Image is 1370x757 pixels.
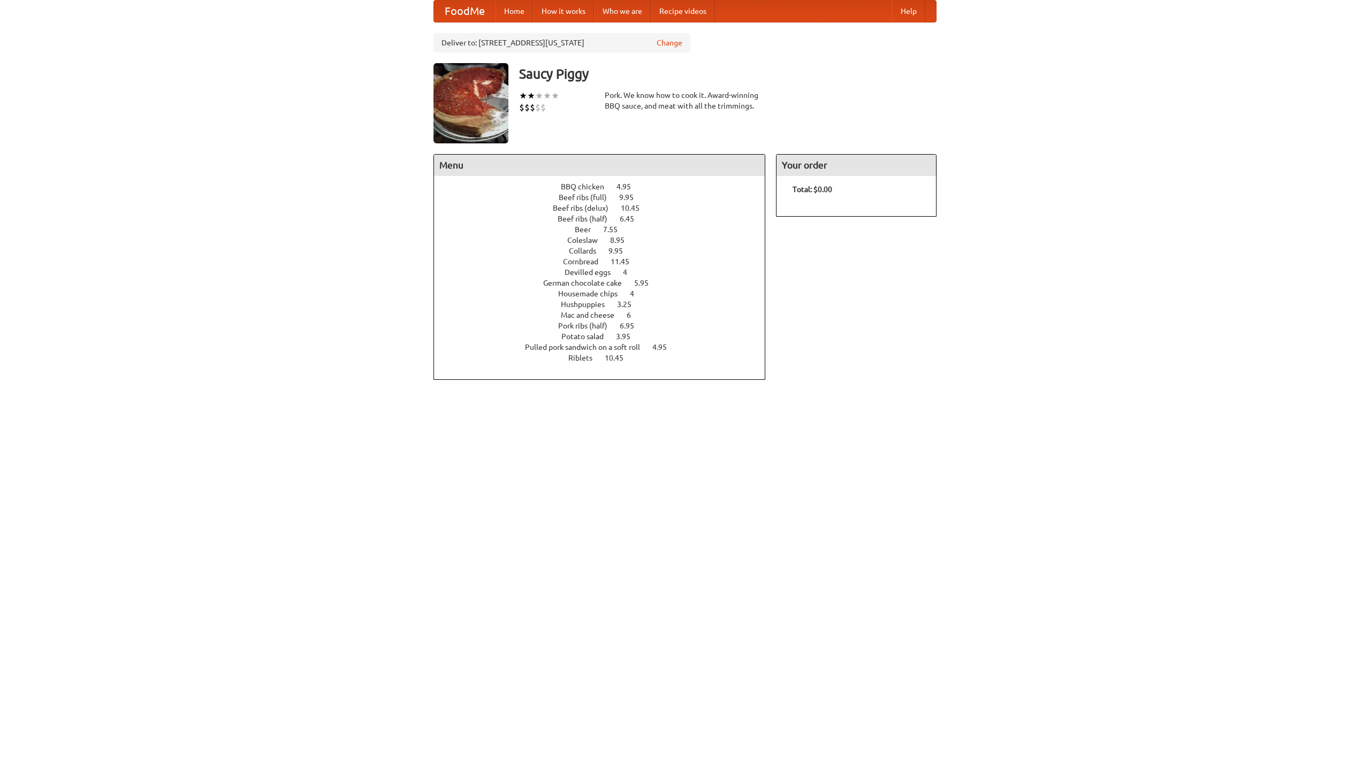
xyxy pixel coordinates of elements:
a: Pulled pork sandwich on a soft roll 4.95 [525,343,687,351]
span: 10.45 [621,204,650,212]
span: 6.95 [620,322,645,330]
a: Devilled eggs 4 [565,268,647,277]
span: 4 [623,268,638,277]
span: Housemade chips [558,289,628,298]
span: Pulled pork sandwich on a soft roll [525,343,651,351]
li: $ [530,102,535,113]
span: Riblets [568,354,603,362]
a: Coleslaw 8.95 [567,236,644,244]
img: angular.jpg [433,63,508,143]
span: Hushpuppies [561,300,615,309]
span: Cornbread [563,257,609,266]
span: 7.55 [603,225,628,234]
span: 11.45 [611,257,640,266]
span: 4.95 [652,343,678,351]
span: 3.25 [617,300,642,309]
a: How it works [533,1,594,22]
li: $ [541,102,546,113]
span: 6 [627,311,642,319]
span: 3.95 [616,332,641,341]
span: 9.95 [608,247,634,255]
li: ★ [551,90,559,102]
a: Beef ribs (full) 9.95 [559,193,653,202]
span: German chocolate cake [543,279,633,287]
a: Home [496,1,533,22]
li: ★ [543,90,551,102]
span: Beef ribs (delux) [553,204,619,212]
span: Mac and cheese [561,311,625,319]
a: Recipe videos [651,1,715,22]
h4: Your order [777,155,936,176]
li: $ [524,102,530,113]
a: Potato salad 3.95 [561,332,650,341]
a: Who we are [594,1,651,22]
a: Mac and cheese 6 [561,311,651,319]
span: Pork ribs (half) [558,322,618,330]
a: Beef ribs (delux) 10.45 [553,204,659,212]
span: 4 [630,289,645,298]
div: Pork. We know how to cook it. Award-winning BBQ sauce, and meat with all the trimmings. [605,90,765,111]
span: Potato salad [561,332,614,341]
h4: Menu [434,155,765,176]
li: ★ [527,90,535,102]
li: ★ [519,90,527,102]
span: Devilled eggs [565,268,621,277]
span: BBQ chicken [561,182,615,191]
a: Cornbread 11.45 [563,257,649,266]
span: Coleslaw [567,236,608,244]
span: Collards [569,247,607,255]
a: Beef ribs (half) 6.45 [558,215,654,223]
a: Collards 9.95 [569,247,643,255]
span: 9.95 [619,193,644,202]
li: ★ [535,90,543,102]
li: $ [535,102,541,113]
a: German chocolate cake 5.95 [543,279,668,287]
li: $ [519,102,524,113]
span: 5.95 [634,279,659,287]
span: 10.45 [605,354,634,362]
h3: Saucy Piggy [519,63,937,85]
a: Hushpuppies 3.25 [561,300,651,309]
a: Beer 7.55 [575,225,637,234]
a: Housemade chips 4 [558,289,654,298]
a: FoodMe [434,1,496,22]
a: Help [892,1,925,22]
a: Riblets 10.45 [568,354,643,362]
span: Beef ribs (full) [559,193,618,202]
div: Deliver to: [STREET_ADDRESS][US_STATE] [433,33,690,52]
span: 4.95 [616,182,642,191]
a: Change [657,37,682,48]
span: Beef ribs (half) [558,215,618,223]
a: BBQ chicken 4.95 [561,182,651,191]
span: Beer [575,225,602,234]
span: 8.95 [610,236,635,244]
span: 6.45 [620,215,645,223]
b: Total: $0.00 [793,185,832,194]
a: Pork ribs (half) 6.95 [558,322,654,330]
